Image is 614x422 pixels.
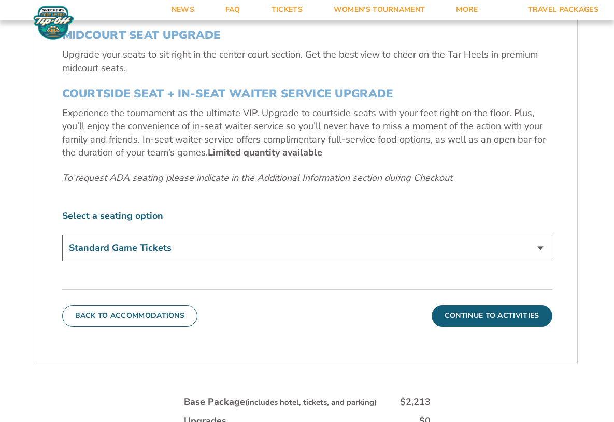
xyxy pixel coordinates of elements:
p: Experience the tournament as the ultimate VIP. Upgrade to courtside seats with your feet right on... [62,107,552,159]
img: Fort Myers Tip-Off [31,5,76,40]
b: Limited quantity available [208,146,322,159]
h3: COURTSIDE SEAT + IN-SEAT WAITER SERVICE UPGRADE [62,87,552,101]
p: Upgrade your seats to sit right in the center court section. Get the best view to cheer on the Ta... [62,48,552,74]
label: Select a seating option [62,209,552,222]
div: $2,213 [400,396,431,409]
button: Continue To Activities [432,305,552,326]
div: Base Package [184,396,377,409]
em: To request ADA seating please indicate in the Additional Information section during Checkout [62,172,452,184]
button: Back To Accommodations [62,305,198,326]
small: (includes hotel, tickets, and parking) [245,397,377,407]
h3: MIDCOURT SEAT UPGRADE [62,29,552,42]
